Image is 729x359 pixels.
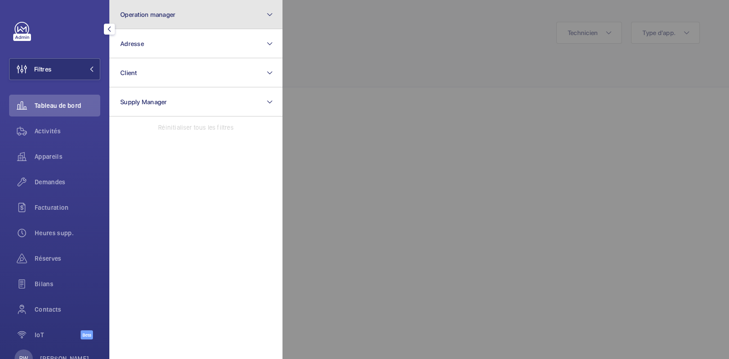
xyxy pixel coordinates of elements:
span: Beta [81,330,93,339]
span: Filtres [34,65,51,74]
span: Contacts [35,305,100,314]
span: Tableau de bord [35,101,100,110]
span: IoT [35,330,81,339]
span: Bilans [35,279,100,288]
span: Heures supp. [35,228,100,238]
span: Facturation [35,203,100,212]
span: Réserves [35,254,100,263]
span: Demandes [35,177,100,187]
span: Appareils [35,152,100,161]
button: Filtres [9,58,100,80]
span: Activités [35,126,100,136]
